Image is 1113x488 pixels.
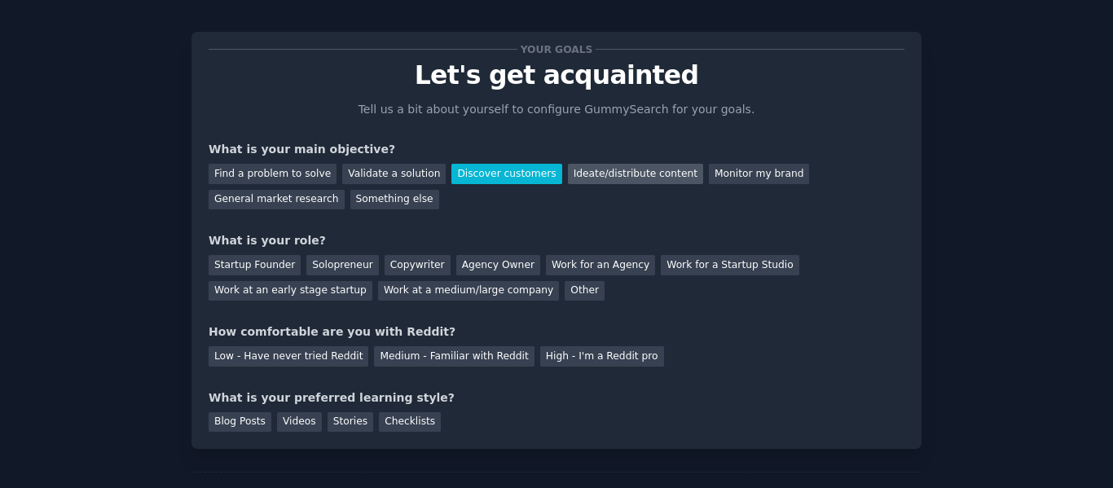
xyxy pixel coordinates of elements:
div: Work at a medium/large company [378,281,559,301]
div: Something else [350,190,439,210]
div: Monitor my brand [709,164,809,184]
div: Copywriter [385,255,451,275]
div: Startup Founder [209,255,301,275]
p: Let's get acquainted [209,61,904,90]
div: Ideate/distribute content [568,164,703,184]
div: Validate a solution [342,164,446,184]
div: Discover customers [451,164,561,184]
div: What is your role? [209,232,904,249]
div: What is your preferred learning style? [209,389,904,407]
div: Other [565,281,605,301]
div: Work for an Agency [546,255,655,275]
div: What is your main objective? [209,141,904,158]
div: Find a problem to solve [209,164,337,184]
span: Your goals [517,41,596,58]
div: General market research [209,190,345,210]
div: How comfortable are you with Reddit? [209,323,904,341]
div: Checklists [379,412,441,433]
div: Blog Posts [209,412,271,433]
div: Medium - Familiar with Reddit [374,346,534,367]
div: High - I'm a Reddit pro [540,346,664,367]
div: Work for a Startup Studio [661,255,798,275]
div: Low - Have never tried Reddit [209,346,368,367]
div: Work at an early stage startup [209,281,372,301]
div: Stories [328,412,373,433]
p: Tell us a bit about yourself to configure GummySearch for your goals. [351,101,762,118]
div: Solopreneur [306,255,378,275]
div: Videos [277,412,322,433]
div: Agency Owner [456,255,540,275]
